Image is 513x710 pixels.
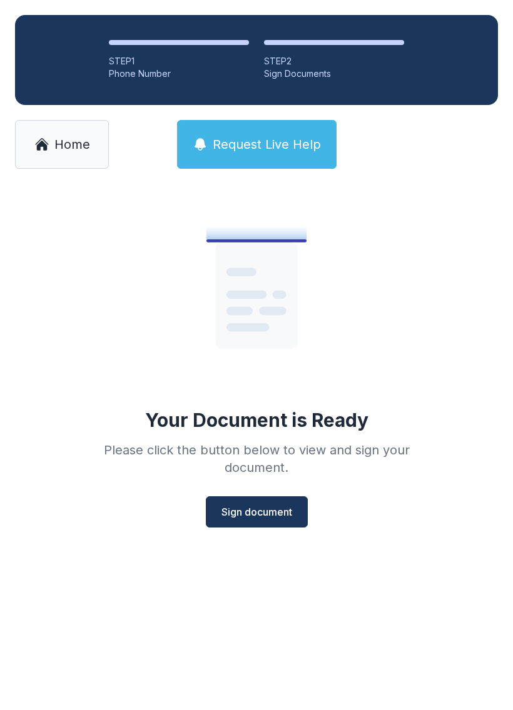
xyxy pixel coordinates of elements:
div: Please click the button below to view and sign your document. [76,441,437,476]
span: Sign document [221,504,292,519]
div: STEP 2 [264,55,404,67]
div: Phone Number [109,67,249,80]
div: STEP 1 [109,55,249,67]
div: Sign Documents [264,67,404,80]
div: Your Document is Ready [145,409,368,431]
span: Home [54,136,90,153]
span: Request Live Help [213,136,321,153]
